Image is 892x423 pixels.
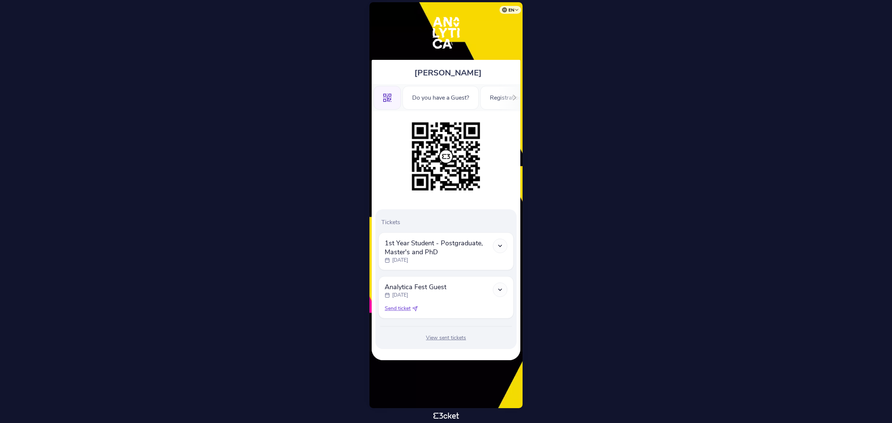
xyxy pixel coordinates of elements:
a: Registration Form [480,93,547,101]
a: Do you have a Guest? [403,93,479,101]
p: Tickets [381,218,514,226]
span: [PERSON_NAME] [414,67,482,78]
span: Analytica Fest Guest [385,282,446,291]
img: a24717a49715489aa0e3def12353683c.png [408,119,484,194]
span: 1st Year Student - Postgraduate, Master's and PhD [385,239,493,256]
p: [DATE] [392,291,408,299]
img: Analytica Fest 2025 - Sep 6th [423,10,469,56]
div: Registration Form [480,86,547,110]
p: [DATE] [392,256,408,264]
div: View sent tickets [378,334,514,342]
div: Do you have a Guest? [403,86,479,110]
span: Send ticket [385,305,411,312]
